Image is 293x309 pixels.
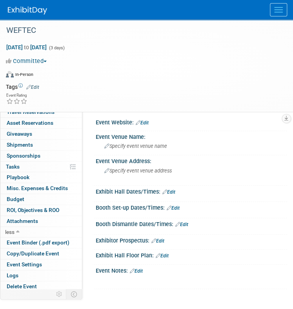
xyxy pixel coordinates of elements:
[96,218,287,228] div: Booth Dismantle Dates/Times:
[130,268,143,274] a: Edit
[175,222,188,227] a: Edit
[0,183,82,194] a: Misc. Expenses & Credits
[23,44,30,50] span: to
[156,253,169,259] a: Edit
[0,194,82,205] a: Budget
[96,250,287,260] div: Exhibit Hall Floor Plan:
[0,151,82,161] a: Sponsorships
[6,163,20,170] span: Tasks
[7,131,32,137] span: Giveaways
[0,227,82,237] a: less
[151,238,164,244] a: Edit
[15,72,33,77] div: In-Person
[7,218,38,224] span: Attachments
[6,44,47,51] span: [DATE] [DATE]
[6,93,27,97] div: Event Rating
[7,272,18,278] span: Logs
[48,45,65,50] span: (3 days)
[96,186,287,196] div: Exhibit Hall Dates/Times:
[8,7,47,14] img: ExhibitDay
[0,248,82,259] a: Copy/Duplicate Event
[96,155,287,165] div: Event Venue Address:
[167,205,180,211] a: Edit
[0,162,82,172] a: Tasks
[5,229,15,235] span: less
[162,189,175,195] a: Edit
[0,118,82,128] a: Asset Reservations
[7,142,33,148] span: Shipments
[7,239,69,246] span: Event Binder (.pdf export)
[0,107,82,117] a: Travel Reservations
[66,289,82,299] td: Toggle Event Tabs
[0,237,82,248] a: Event Binder (.pdf export)
[7,185,68,191] span: Misc. Expenses & Credits
[96,117,287,127] div: Event Website:
[104,168,172,174] span: Specify event venue address
[0,259,82,270] a: Event Settings
[6,57,50,65] button: Committed
[7,153,40,159] span: Sponsorships
[96,202,287,212] div: Booth Set-up Dates/Times:
[96,131,287,141] div: Event Venue Name:
[26,84,39,90] a: Edit
[0,270,82,281] a: Logs
[7,196,24,202] span: Budget
[136,120,149,126] a: Edit
[53,289,66,299] td: Personalize Event Tab Strip
[0,216,82,226] a: Attachments
[7,250,59,257] span: Copy/Duplicate Event
[96,235,287,245] div: Exhibitor Prospectus:
[0,281,82,292] a: Delete Event
[0,129,82,139] a: Giveaways
[6,71,14,77] img: Format-Inperson.png
[0,140,82,150] a: Shipments
[7,283,37,289] span: Delete Event
[0,172,82,183] a: Playbook
[6,70,277,82] div: Event Format
[104,143,167,149] span: Specify event venue name
[7,207,59,213] span: ROI, Objectives & ROO
[96,265,287,275] div: Event Notes:
[0,205,82,216] a: ROI, Objectives & ROO
[6,83,39,91] td: Tags
[7,261,42,268] span: Event Settings
[7,120,53,126] span: Asset Reservations
[7,174,29,180] span: Playbook
[270,3,287,16] button: Menu
[4,23,277,38] div: WEFTEC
